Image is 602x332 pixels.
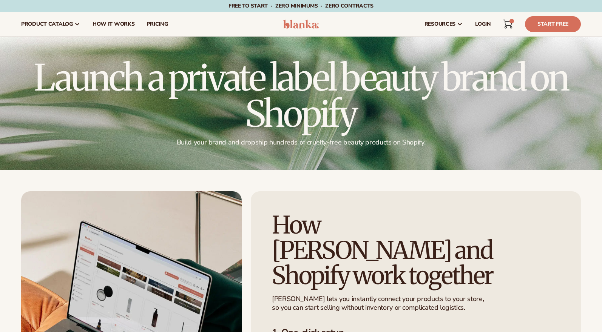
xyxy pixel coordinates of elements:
a: resources [418,12,469,36]
span: 1 [511,19,512,23]
span: resources [424,21,455,27]
h2: How [PERSON_NAME] and Shopify work together [272,212,502,289]
a: Start Free [525,16,581,32]
a: How It Works [86,12,141,36]
a: LOGIN [469,12,497,36]
span: Free to start · ZERO minimums · ZERO contracts [228,2,374,9]
img: logo [283,20,319,29]
h1: Launch a private label beauty brand on Shopify [21,60,581,132]
span: LOGIN [475,21,491,27]
span: product catalog [21,21,73,27]
span: How It Works [93,21,135,27]
p: Build your brand and dropship hundreds of cruelty-free beauty products on Shopify. [21,138,581,147]
p: [PERSON_NAME] lets you instantly connect your products to your store, so you can start selling wi... [272,295,485,312]
span: pricing [147,21,168,27]
a: product catalog [15,12,86,36]
a: pricing [140,12,174,36]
